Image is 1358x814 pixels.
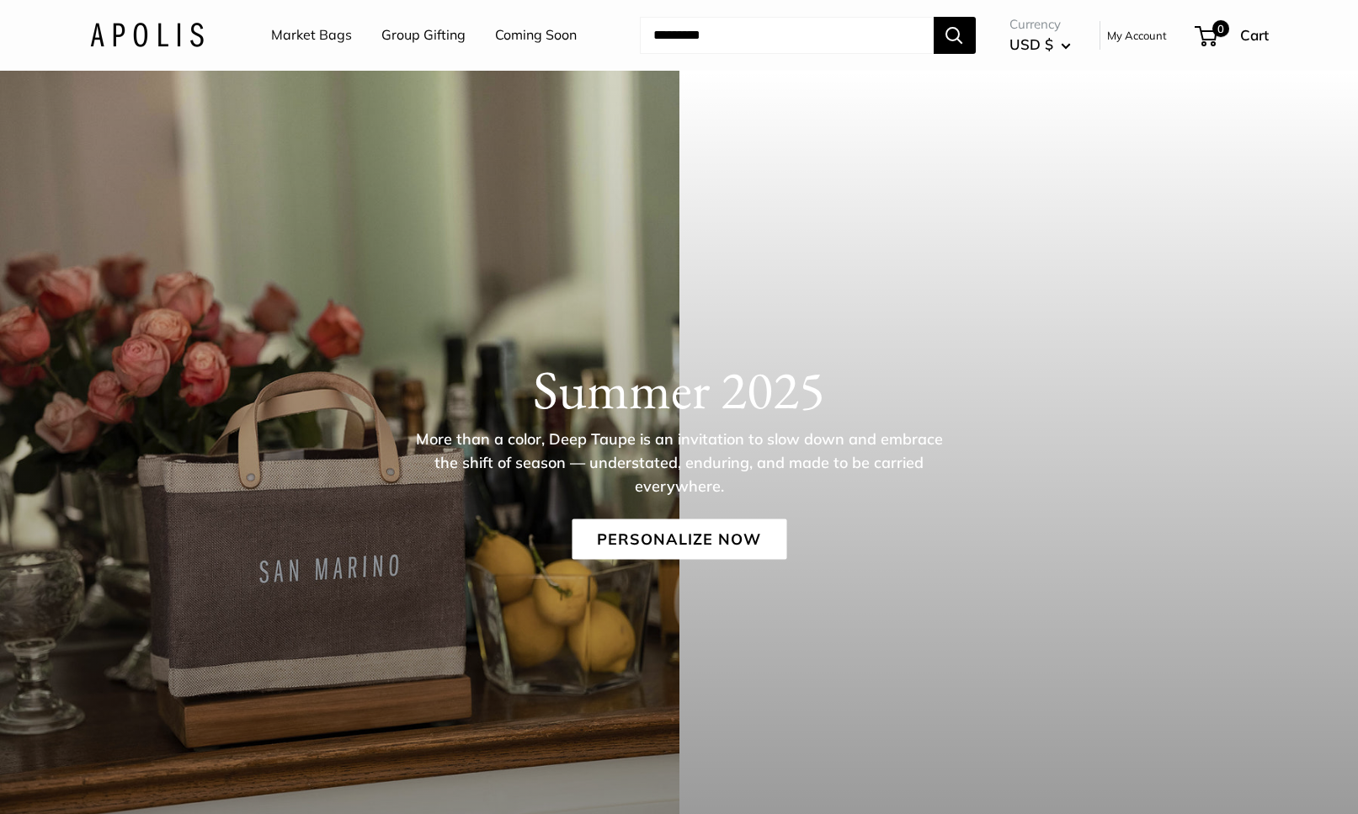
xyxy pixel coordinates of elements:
button: USD $ [1009,31,1071,58]
img: Apolis [90,23,204,47]
a: Personalize Now [572,519,786,560]
a: Market Bags [271,23,352,48]
a: 0 Cart [1196,22,1269,49]
span: Cart [1240,26,1269,44]
h1: Summer 2025 [90,358,1269,422]
span: USD $ [1009,35,1053,53]
p: More than a color, Deep Taupe is an invitation to slow down and embrace the shift of season — und... [406,428,953,498]
a: Group Gifting [381,23,466,48]
a: My Account [1107,25,1167,45]
a: Coming Soon [495,23,577,48]
input: Search... [640,17,934,54]
button: Search [934,17,976,54]
span: 0 [1212,20,1228,37]
span: Currency [1009,13,1071,36]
